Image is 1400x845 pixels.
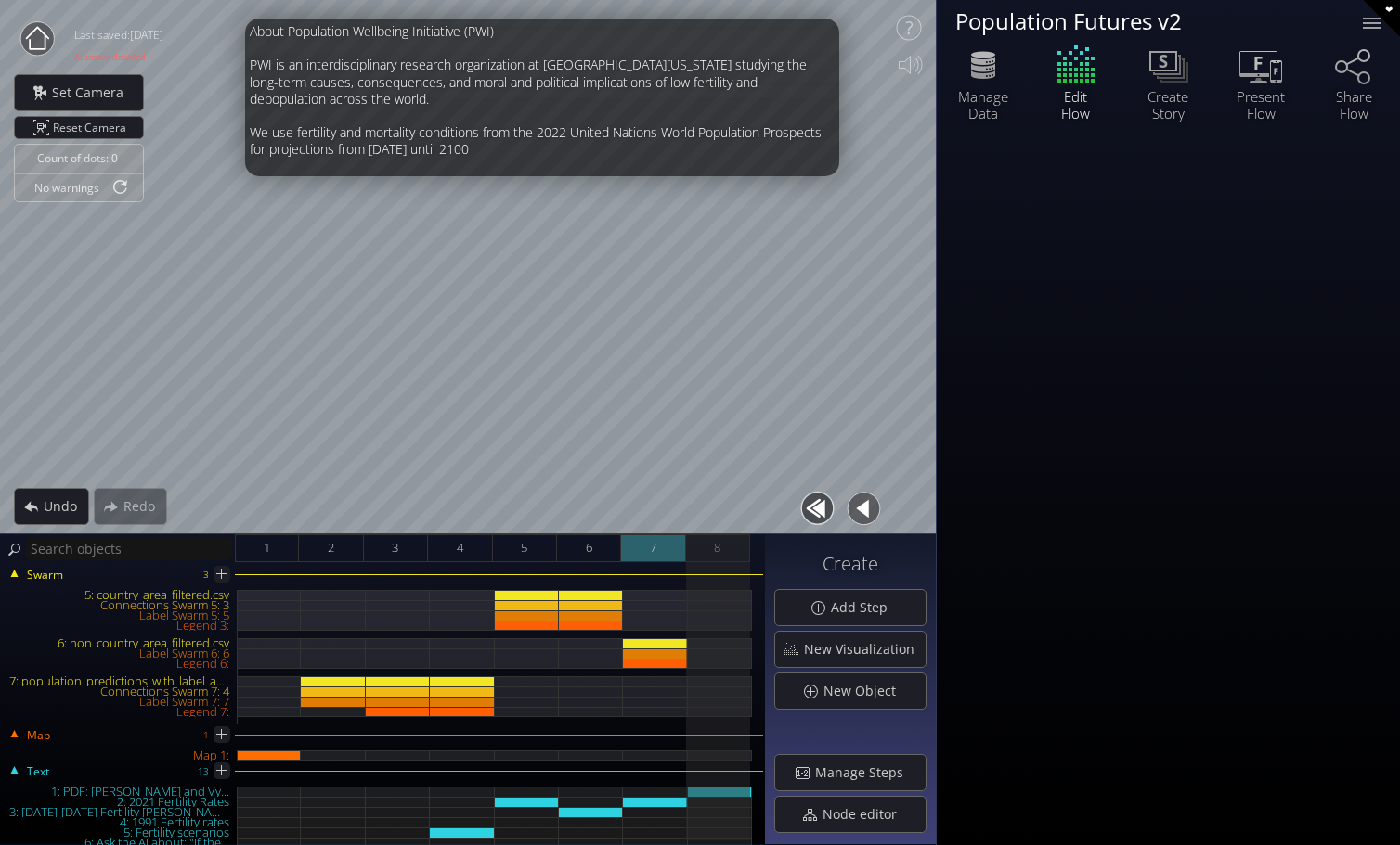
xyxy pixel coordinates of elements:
div: 3 [203,563,209,586]
span: 4 [457,536,463,559]
div: Create Story [1135,88,1200,122]
span: New Visualization [803,640,926,659]
div: 7: population_predictions_with_label_and_scenario.csv [2,676,237,686]
span: New Object [823,682,907,700]
span: 2 [328,536,334,559]
span: 1 [264,536,270,559]
div: 3: [DATE]-[DATE] Fertility [PERSON_NAME]... [2,807,237,817]
div: Undo action [14,488,89,525]
span: Manage Steps [814,763,914,782]
div: 2: 2021 Fertility Rates [2,797,237,807]
span: Undo [43,497,88,516]
span: Map [26,727,50,744]
div: Legend 3: [2,621,237,631]
div: 4: 1991 Fertility rates [2,817,237,827]
div: Present Flow [1228,88,1293,122]
div: Legend 6: [2,659,237,669]
span: Reset Camera [53,117,133,138]
span: Swarm [26,567,63,583]
span: Node editor [822,805,908,824]
span: Text [26,763,49,780]
div: Label Swarm 5: 5 [2,610,237,621]
div: Share Flow [1321,88,1386,122]
span: 8 [714,536,720,559]
div: Connections Swarm 7: 4 [2,686,237,697]
div: 5: country_area_filtered.csv [2,590,237,600]
div: Connections Swarm 5: 3 [2,600,237,610]
div: 13 [198,760,209,783]
div: Label Swarm 7: 7 [2,697,237,707]
div: 5: Fertility scenarios [2,827,237,838]
span: 3 [392,536,398,559]
div: Manage Data [951,88,1016,122]
h3: Create [774,554,927,574]
div: 1 [203,723,209,747]
div: Legend 7: [2,707,237,717]
span: 5 [521,536,527,559]
input: Search objects [26,537,232,560]
span: 6 [586,536,592,559]
div: 6: non_country_area_filtered.csv [2,638,237,648]
div: Population Futures v2 [955,9,1340,32]
div: 1: PDF: [PERSON_NAME] and Vy... [2,787,237,797]
span: Set Camera [51,83,135,102]
span: Add Step [830,598,899,617]
div: Map 1: [2,750,237,761]
div: Label Swarm 6: 6 [2,648,237,659]
span: 7 [650,536,656,559]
